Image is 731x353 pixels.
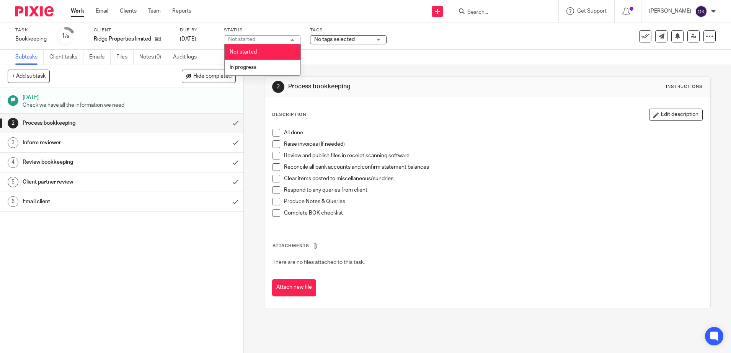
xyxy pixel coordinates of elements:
h1: Process bookkeeping [288,83,504,91]
h1: Process bookkeeping [23,117,154,129]
span: In progress [230,65,256,70]
a: Subtasks [15,50,44,65]
p: Respond to any queries from client [284,186,702,194]
p: Review and publish files in receipt scanning software [284,152,702,159]
p: Ridge Properties limited [94,35,151,43]
h1: [DATE] [23,92,236,101]
span: Hide completed [193,73,232,80]
div: 6 [8,196,18,207]
span: Not started [230,49,257,55]
span: Attachments [272,244,309,248]
p: Produce Notes & Queries [284,198,702,205]
div: 2 [272,81,284,93]
div: 5 [8,177,18,187]
a: Notes (0) [139,50,167,65]
p: Clear items posted to miscellaneous/sundries [284,175,702,182]
img: Pixie [15,6,54,16]
p: All done [284,129,702,137]
h1: Review bookkeeping [23,156,154,168]
div: 4 [8,157,18,168]
img: svg%3E [695,5,707,18]
a: Audit logs [173,50,202,65]
div: 3 [8,137,18,148]
input: Search [467,9,535,16]
div: Not started [228,37,255,42]
p: [PERSON_NAME] [649,7,691,15]
label: Tags [310,27,387,33]
label: Status [224,27,300,33]
h1: Client partner review [23,176,154,188]
a: Work [71,7,84,15]
div: Instructions [666,84,703,90]
div: 2 [8,118,18,129]
p: Reconcile all bank accounts and confirm statement balances [284,163,702,171]
span: Get Support [577,8,607,14]
label: Client [94,27,170,33]
a: Emails [89,50,111,65]
div: Bookkeeping [15,35,47,43]
a: Files [116,50,134,65]
button: Edit description [649,109,703,121]
h1: Inform reviewer [23,137,154,148]
span: There are no files attached to this task. [272,260,365,265]
small: /6 [65,34,69,39]
p: Raise invoices (If needed) [284,140,702,148]
a: Clients [120,7,137,15]
label: Task [15,27,47,33]
h1: Email client [23,196,154,207]
button: Hide completed [182,70,236,83]
a: Client tasks [49,50,83,65]
button: Attach new file [272,279,316,296]
p: Description [272,112,306,118]
a: Reports [172,7,191,15]
label: Due by [180,27,214,33]
a: Email [96,7,108,15]
button: + Add subtask [8,70,50,83]
span: [DATE] [180,36,196,42]
a: Team [148,7,161,15]
p: Check we have all the information we need [23,101,236,109]
span: No tags selected [314,37,355,42]
p: Complete BOK checklist [284,209,702,217]
div: 1 [62,32,69,41]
